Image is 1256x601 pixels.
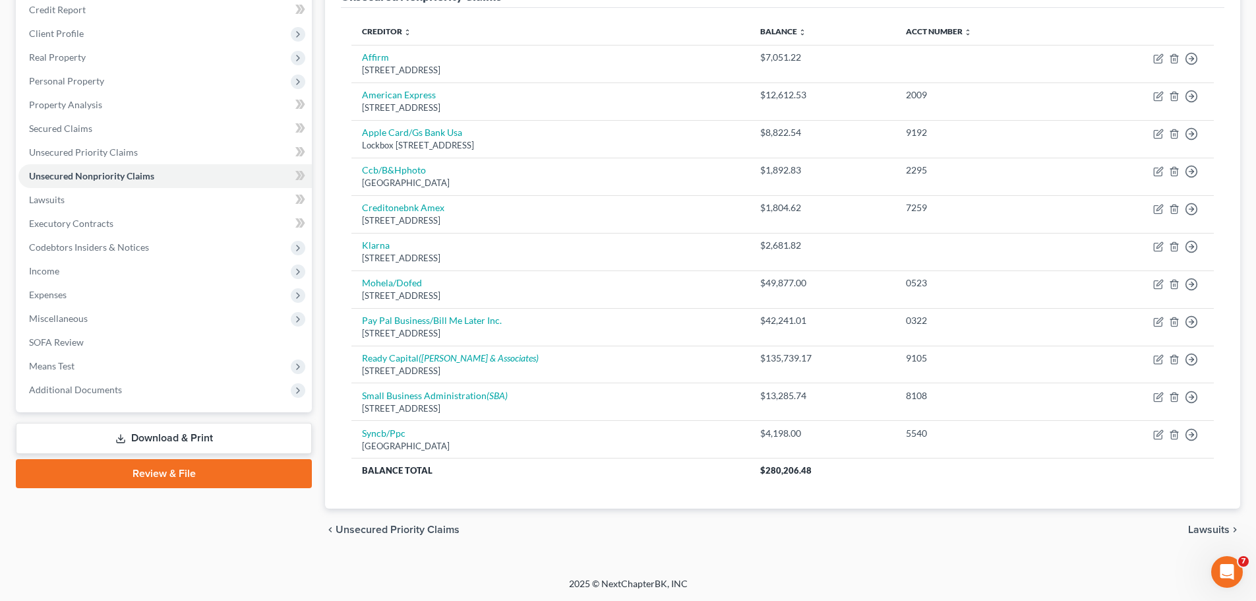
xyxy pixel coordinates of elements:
[18,331,312,354] a: SOFA Review
[362,89,436,100] a: American Express
[29,218,113,229] span: Executory Contracts
[906,276,1060,290] div: 0523
[760,51,885,64] div: $7,051.22
[362,315,502,326] a: Pay Pal Business/Bill Me Later Inc.
[362,239,390,251] a: Klarna
[906,389,1060,402] div: 8108
[760,465,812,476] span: $280,206.48
[362,327,739,340] div: [STREET_ADDRESS]
[18,164,312,188] a: Unsecured Nonpriority Claims
[1230,524,1240,535] i: chevron_right
[29,289,67,300] span: Expenses
[29,336,84,348] span: SOFA Review
[18,141,312,164] a: Unsecured Priority Claims
[798,28,806,36] i: unfold_more
[362,365,739,377] div: [STREET_ADDRESS]
[325,524,460,535] button: chevron_left Unsecured Priority Claims
[29,4,86,15] span: Credit Report
[362,51,389,63] a: Affirm
[362,26,411,36] a: Creditor unfold_more
[906,88,1060,102] div: 2009
[18,117,312,141] a: Secured Claims
[362,214,739,227] div: [STREET_ADDRESS]
[18,188,312,212] a: Lawsuits
[362,290,739,302] div: [STREET_ADDRESS]
[419,352,539,364] i: ([PERSON_NAME] & Associates)
[487,390,508,401] i: (SBA)
[29,360,75,371] span: Means Test
[362,390,508,401] a: Small Business Administration(SBA)
[760,314,885,327] div: $42,241.01
[18,93,312,117] a: Property Analysis
[29,384,122,395] span: Additional Documents
[362,102,739,114] div: [STREET_ADDRESS]
[362,352,539,364] a: Ready Capital([PERSON_NAME] & Associates)
[906,126,1060,139] div: 9192
[1238,556,1249,567] span: 7
[362,139,739,152] div: Lockbox [STREET_ADDRESS]
[253,577,1004,601] div: 2025 © NextChapterBK, INC
[964,28,972,36] i: unfold_more
[362,427,405,439] a: Syncb/Ppc
[760,389,885,402] div: $13,285.74
[351,459,750,482] th: Balance Total
[362,164,426,175] a: Ccb/B&Hphoto
[1211,556,1243,588] iframe: Intercom live chat
[906,164,1060,177] div: 2295
[1188,524,1240,535] button: Lawsuits chevron_right
[16,423,312,454] a: Download & Print
[760,26,806,36] a: Balance unfold_more
[760,276,885,290] div: $49,877.00
[760,239,885,252] div: $2,681.82
[29,99,102,110] span: Property Analysis
[362,277,422,288] a: Mohela/Dofed
[325,524,336,535] i: chevron_left
[906,427,1060,440] div: 5540
[362,64,739,77] div: [STREET_ADDRESS]
[404,28,411,36] i: unfold_more
[362,440,739,453] div: [GEOGRAPHIC_DATA]
[362,202,444,213] a: Creditonebnk Amex
[362,402,739,415] div: [STREET_ADDRESS]
[760,352,885,365] div: $135,739.17
[906,201,1060,214] div: 7259
[906,26,972,36] a: Acct Number unfold_more
[29,170,154,181] span: Unsecured Nonpriority Claims
[29,123,92,134] span: Secured Claims
[29,28,84,39] span: Client Profile
[16,459,312,488] a: Review & File
[760,88,885,102] div: $12,612.53
[1188,524,1230,535] span: Lawsuits
[29,75,104,86] span: Personal Property
[906,352,1060,365] div: 9105
[18,212,312,236] a: Executory Contracts
[29,51,86,63] span: Real Property
[29,313,88,324] span: Miscellaneous
[336,524,460,535] span: Unsecured Priority Claims
[29,194,65,205] span: Lawsuits
[760,201,885,214] div: $1,804.62
[29,241,149,253] span: Codebtors Insiders & Notices
[362,252,739,265] div: [STREET_ADDRESS]
[760,427,885,440] div: $4,198.00
[362,127,462,138] a: Apple Card/Gs Bank Usa
[29,265,59,276] span: Income
[29,146,138,158] span: Unsecured Priority Claims
[906,314,1060,327] div: 0322
[362,177,739,189] div: [GEOGRAPHIC_DATA]
[760,164,885,177] div: $1,892.83
[760,126,885,139] div: $8,822.54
